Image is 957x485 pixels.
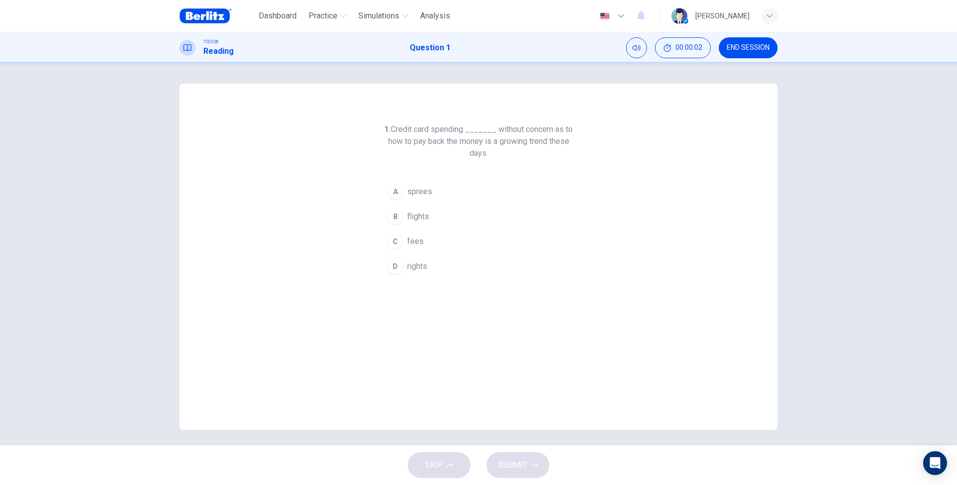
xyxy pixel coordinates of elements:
[255,7,301,25] button: Dashboard
[203,38,218,45] span: TOEIC®
[383,123,574,159] h6: Credit card spending _______ without concern as to how to pay back the money is a growing trend t...
[305,7,350,25] button: Practice
[923,451,947,475] div: Open Intercom Messenger
[383,179,574,204] button: Asprees
[383,204,574,229] button: Bflights
[407,211,429,223] span: flights
[626,37,647,58] div: Mute
[420,10,450,22] span: Analysis
[383,229,574,254] button: Cfees
[259,10,297,22] span: Dashboard
[309,10,337,22] span: Practice
[671,8,687,24] img: Profile picture
[655,37,711,58] button: 00:00:02
[384,124,391,134] strong: 1.
[407,186,432,198] span: sprees
[599,12,611,20] img: en
[695,10,750,22] div: [PERSON_NAME]
[179,6,255,26] a: Berlitz Brasil logo
[387,258,403,274] div: D
[410,42,451,54] h1: Question 1
[407,260,427,272] span: rights
[655,37,711,58] div: Hide
[675,44,702,52] span: 00:00:02
[354,7,412,25] button: Simulations
[387,209,403,225] div: B
[387,234,403,249] div: C
[407,236,424,247] span: fees
[358,10,399,22] span: Simulations
[203,45,234,57] h1: Reading
[727,44,770,52] span: END SESSION
[179,6,232,26] img: Berlitz Brasil logo
[383,254,574,279] button: Drights
[719,37,778,58] button: END SESSION
[416,7,454,25] button: Analysis
[387,184,403,200] div: A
